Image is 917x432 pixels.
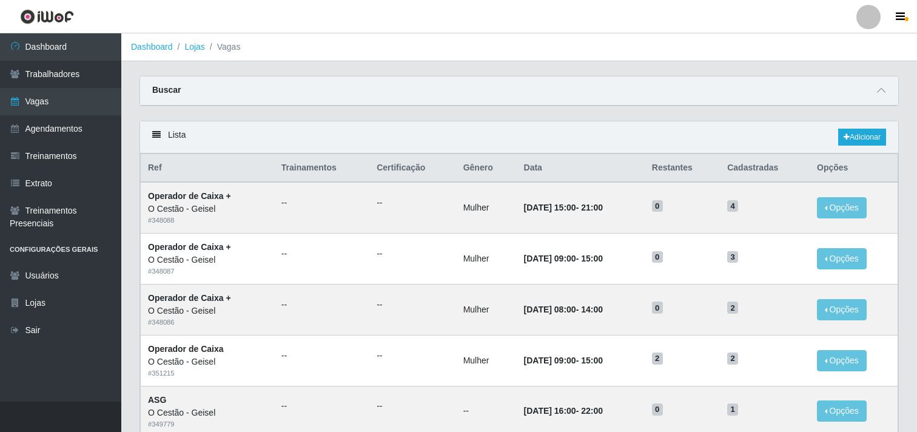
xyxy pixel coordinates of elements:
button: Opções [817,248,867,269]
time: 22:00 [581,406,603,416]
ul: -- [281,197,362,209]
time: [DATE] 09:00 [524,356,576,365]
span: 0 [652,302,663,314]
time: 15:00 [581,356,603,365]
button: Opções [817,350,867,371]
a: Lojas [184,42,204,52]
strong: - [524,356,603,365]
div: O Cestão - Geisel [148,407,267,419]
span: 0 [652,251,663,263]
nav: breadcrumb [121,33,917,61]
ul: -- [281,349,362,362]
button: Opções [817,299,867,320]
div: # 348088 [148,215,267,226]
div: # 348087 [148,266,267,277]
th: Cadastradas [720,154,810,183]
ul: -- [377,299,448,311]
th: Ref [141,154,274,183]
th: Gênero [456,154,517,183]
li: Vagas [205,41,241,53]
div: O Cestão - Geisel [148,203,267,215]
time: 14:00 [581,305,603,314]
td: Mulher [456,182,517,233]
th: Trainamentos [274,154,369,183]
span: 1 [727,403,738,416]
strong: - [524,406,603,416]
strong: Operador de Caixa + [148,293,231,303]
th: Data [517,154,645,183]
div: # 348086 [148,317,267,328]
button: Opções [817,197,867,218]
strong: Operador de Caixa + [148,242,231,252]
th: Restantes [645,154,720,183]
time: [DATE] 15:00 [524,203,576,212]
time: [DATE] 16:00 [524,406,576,416]
div: # 351215 [148,368,267,379]
ul: -- [281,400,362,413]
time: 21:00 [581,203,603,212]
td: Mulher [456,335,517,386]
span: 0 [652,200,663,212]
ul: -- [377,349,448,362]
td: Mulher [456,234,517,285]
time: 15:00 [581,254,603,263]
td: Mulher [456,284,517,335]
div: Lista [140,121,898,154]
time: [DATE] 08:00 [524,305,576,314]
strong: Buscar [152,85,181,95]
th: Opções [810,154,898,183]
button: Opções [817,400,867,422]
span: 3 [727,251,738,263]
ul: -- [377,400,448,413]
ul: -- [377,197,448,209]
th: Certificação [369,154,455,183]
div: O Cestão - Geisel [148,254,267,266]
strong: - [524,305,603,314]
strong: Operador de Caixa [148,344,224,354]
strong: ASG [148,395,166,405]
a: Dashboard [131,42,173,52]
div: O Cestão - Geisel [148,305,267,317]
strong: Operador de Caixa + [148,191,231,201]
span: 0 [652,403,663,416]
span: 2 [727,353,738,365]
strong: - [524,254,603,263]
span: 4 [727,200,738,212]
ul: -- [377,248,448,260]
div: # 349779 [148,419,267,430]
ul: -- [281,248,362,260]
a: Adicionar [838,129,886,146]
ul: -- [281,299,362,311]
time: [DATE] 09:00 [524,254,576,263]
span: 2 [727,302,738,314]
img: CoreUI Logo [20,9,74,24]
strong: - [524,203,603,212]
div: O Cestão - Geisel [148,356,267,368]
span: 2 [652,353,663,365]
